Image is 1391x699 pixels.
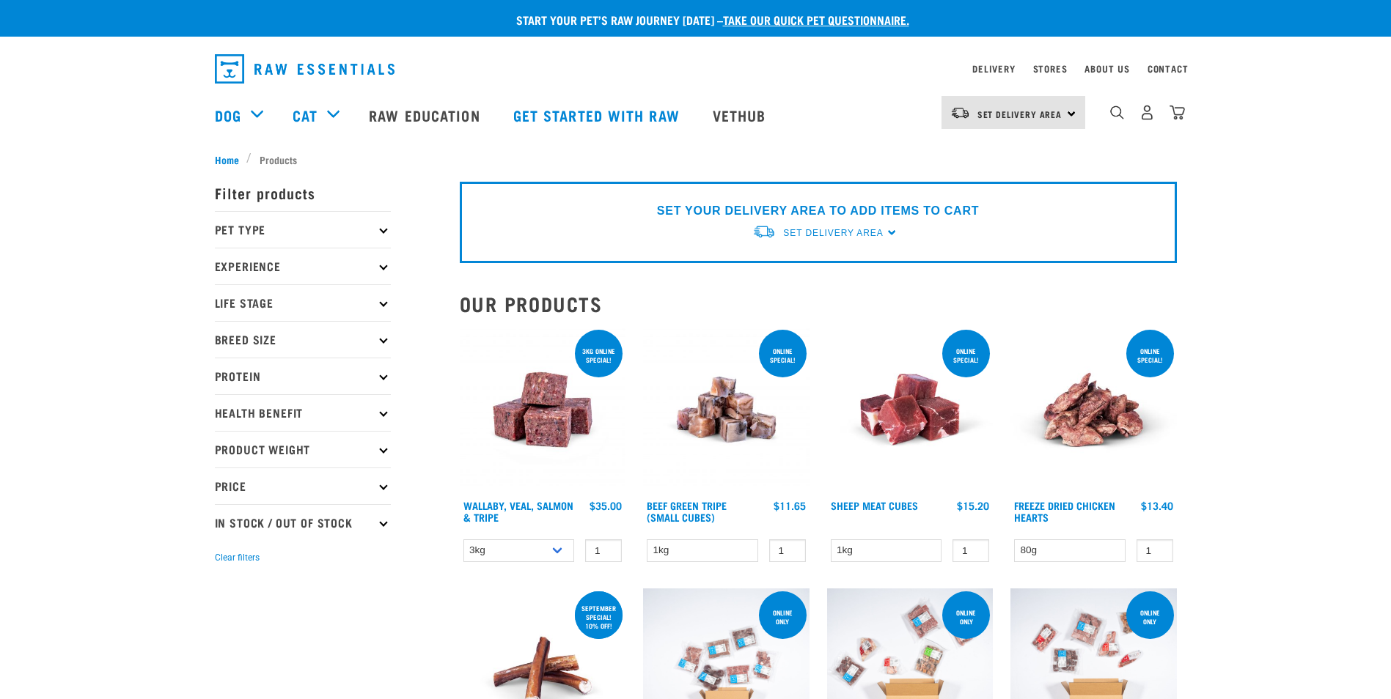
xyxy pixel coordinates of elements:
div: 3kg online special! [575,340,623,371]
a: Stores [1033,66,1068,71]
a: Freeze Dried Chicken Hearts [1014,503,1115,519]
div: $15.20 [957,500,989,511]
img: Wallaby Veal Salmon Tripe 1642 [460,327,626,493]
p: Product Weight [215,431,391,467]
div: September special! 10% off! [575,597,623,637]
a: take our quick pet questionnaire. [723,16,909,23]
input: 1 [1137,539,1173,562]
p: Pet Type [215,211,391,248]
img: home-icon@2x.png [1170,105,1185,120]
img: Sheep Meat [827,327,994,493]
nav: dropdown navigation [203,48,1189,89]
a: Dog [215,104,241,126]
nav: breadcrumbs [215,152,1177,167]
img: van-moving.png [752,224,776,240]
input: 1 [953,539,989,562]
p: In Stock / Out Of Stock [215,504,391,541]
p: Life Stage [215,284,391,321]
img: van-moving.png [950,106,970,119]
div: ONLINE SPECIAL! [942,340,990,371]
div: ONLINE SPECIAL! [1126,340,1174,371]
a: Vethub [698,86,785,144]
div: Online Only [942,602,990,632]
input: 1 [769,539,806,562]
div: $35.00 [590,500,622,511]
img: Beef Tripe Bites 1634 [643,327,810,493]
img: FD Chicken Hearts [1010,327,1177,493]
p: Filter products [215,174,391,211]
p: Protein [215,358,391,394]
img: home-icon-1@2x.png [1110,106,1124,119]
div: Online Only [1126,602,1174,632]
a: Home [215,152,247,167]
span: Set Delivery Area [783,228,883,238]
a: Contact [1148,66,1189,71]
p: Breed Size [215,321,391,358]
img: user.png [1139,105,1155,120]
a: Delivery [972,66,1015,71]
a: Get started with Raw [499,86,698,144]
a: Beef Green Tripe (Small Cubes) [647,503,727,519]
div: $11.65 [774,500,806,511]
a: Cat [293,104,318,126]
input: 1 [585,539,622,562]
span: Home [215,152,239,167]
div: ONLINE SPECIAL! [759,340,807,371]
button: Clear filters [215,551,260,564]
h2: Our Products [460,292,1177,315]
p: Experience [215,248,391,284]
a: About Us [1084,66,1129,71]
img: Raw Essentials Logo [215,54,394,84]
p: SET YOUR DELIVERY AREA TO ADD ITEMS TO CART [657,202,979,220]
a: Sheep Meat Cubes [831,503,918,508]
a: Wallaby, Veal, Salmon & Tripe [463,503,573,519]
p: Price [215,467,391,504]
span: Set Delivery Area [977,111,1062,116]
p: Health Benefit [215,394,391,431]
a: Raw Education [354,86,498,144]
div: $13.40 [1141,500,1173,511]
div: ONLINE ONLY [759,602,807,632]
